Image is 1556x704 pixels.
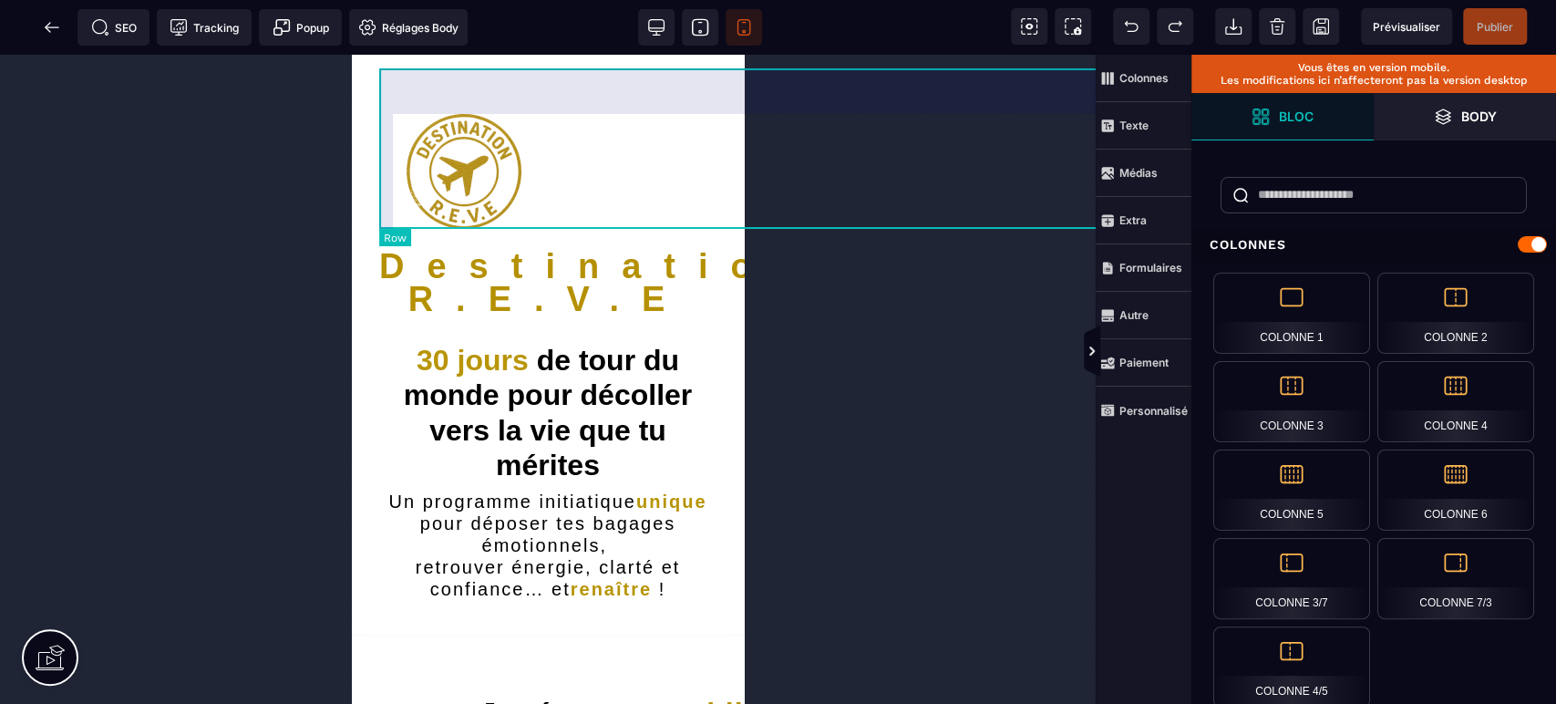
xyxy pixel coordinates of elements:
[259,9,342,46] span: Créer une alerte modale
[1213,450,1370,531] div: Colonne 5
[77,9,149,46] span: Métadata SEO
[1213,538,1370,619] div: Colonne 3/7
[726,9,762,46] span: Voir mobile
[1096,150,1191,197] span: Médias
[1461,109,1497,123] strong: Body
[1463,8,1527,45] span: Enregistrer le contenu
[1373,20,1440,34] span: Prévisualiser
[1377,450,1534,531] div: Colonne 6
[1096,244,1191,292] span: Formulaires
[157,9,252,46] span: Code de suivi
[1215,8,1252,45] span: Importer
[358,18,459,36] span: Réglages Body
[1377,273,1534,354] div: Colonne 2
[1200,74,1547,87] p: Les modifications ici n’affecteront pas la version desktop
[638,9,675,46] span: Voir bureau
[1200,61,1547,74] p: Vous êtes en version mobile.
[1157,8,1193,45] span: Rétablir
[1119,308,1149,322] strong: Autre
[1011,8,1047,45] span: Voir les composants
[1096,102,1191,150] span: Texte
[1279,109,1314,123] strong: Bloc
[1096,197,1191,244] span: Extra
[1119,119,1149,132] strong: Texte
[1113,8,1149,45] span: Défaire
[1191,93,1374,140] span: Ouvrir les blocs
[34,9,70,46] span: Retour
[27,436,365,545] h2: Un programme initiatique pour déposer tes bagages émotionnels, retrouver énergie, clarté et confi...
[1377,538,1534,619] div: Colonne 7/3
[1191,325,1210,379] span: Afficher les vues
[1377,361,1534,442] div: Colonne 4
[27,288,365,436] h1: de tour du monde pour décoller vers la vie que tu mérites
[1055,8,1091,45] span: Capture d'écran
[91,18,137,36] span: SEO
[682,9,718,46] span: Voir tablette
[1096,55,1191,102] span: Colonnes
[14,632,825,685] h1: Je réserve
[273,18,329,36] span: Popup
[1096,387,1191,434] span: Personnalisé
[1477,20,1513,34] span: Publier
[1119,404,1188,418] strong: Personnalisé
[1119,261,1182,274] strong: Formulaires
[1119,166,1158,180] strong: Médias
[1191,228,1556,262] div: Colonnes
[1119,213,1147,227] strong: Extra
[1374,93,1556,140] span: Ouvrir les calques
[1096,339,1191,387] span: Paiement
[1361,8,1452,45] span: Aperçu
[1213,361,1370,442] div: Colonne 3
[170,18,239,36] span: Tracking
[1096,292,1191,339] span: Autre
[1213,273,1370,354] div: Colonne 1
[1259,8,1295,45] span: Nettoyage
[1303,8,1339,45] span: Enregistrer
[349,9,468,46] span: Favicon
[1119,356,1169,369] strong: Paiement
[55,59,170,174] img: 6bc32b15c6a1abf2dae384077174aadc_LOGOT15p.png
[1119,71,1169,85] strong: Colonnes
